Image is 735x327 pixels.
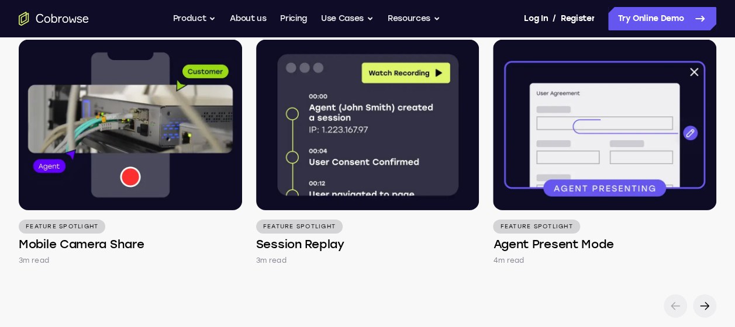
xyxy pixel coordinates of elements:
[230,7,266,30] a: About us
[388,7,440,30] button: Resources
[493,40,716,210] img: Agent Present Mode
[173,7,216,30] button: Product
[19,236,144,252] h4: Mobile Camera Share
[553,12,556,26] span: /
[256,220,343,234] p: Feature Spotlight
[493,236,614,252] h4: Agent Present Mode
[280,7,307,30] a: Pricing
[19,12,89,26] a: Go to the home page
[561,7,595,30] a: Register
[256,255,287,266] p: 3m read
[493,220,579,234] p: Feature Spotlight
[19,220,105,234] p: Feature Spotlight
[256,40,479,266] a: Feature Spotlight Session Replay 3m read
[256,236,344,252] h4: Session Replay
[493,40,716,266] a: Feature Spotlight Agent Present Mode 4m read
[19,40,242,210] img: Mobile Camera Share
[19,40,242,266] a: Feature Spotlight Mobile Camera Share 3m read
[608,7,716,30] a: Try Online Demo
[493,255,524,266] p: 4m read
[19,255,49,266] p: 3m read
[321,7,374,30] button: Use Cases
[524,7,547,30] a: Log In
[256,40,479,210] img: Session Replay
